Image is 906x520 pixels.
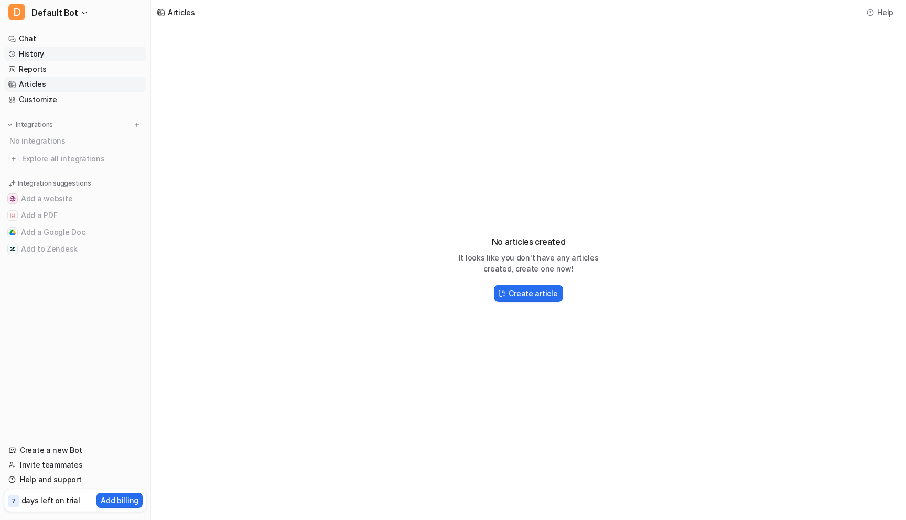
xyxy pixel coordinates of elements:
img: Add a website [9,196,16,202]
div: No integrations [6,132,146,149]
p: 7 [12,496,16,506]
a: History [4,47,146,61]
a: Help and support [4,472,146,487]
p: Add billing [101,495,138,506]
img: Add to Zendesk [9,246,16,252]
a: Chat [4,31,146,46]
button: Add a PDFAdd a PDF [4,207,146,224]
img: menu_add.svg [133,121,141,128]
img: Add a Google Doc [9,229,16,235]
p: Integration suggestions [18,179,91,188]
button: Add to ZendeskAdd to Zendesk [4,241,146,257]
img: Add a PDF [9,212,16,219]
img: explore all integrations [8,154,19,164]
p: It looks like you don't have any articles created, create one now! [445,252,612,274]
p: days left on trial [21,495,80,506]
span: D [8,4,25,20]
button: Add a Google DocAdd a Google Doc [4,224,146,241]
span: Default Bot [31,5,78,20]
h3: No articles created [445,235,612,248]
button: Create article [494,285,563,302]
a: Customize [4,92,146,107]
a: Reports [4,62,146,77]
button: Add a websiteAdd a website [4,190,146,207]
a: Invite teammates [4,458,146,472]
span: Explore all integrations [22,150,142,167]
div: Articles [168,7,195,18]
a: Articles [4,77,146,92]
button: Integrations [4,120,56,130]
h2: Create article [509,288,557,299]
button: Help [864,5,898,20]
p: Integrations [16,121,53,129]
a: Explore all integrations [4,151,146,166]
button: Add billing [96,493,143,508]
a: Create a new Bot [4,443,146,458]
img: expand menu [6,121,14,128]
